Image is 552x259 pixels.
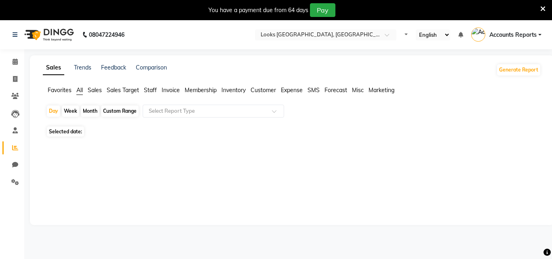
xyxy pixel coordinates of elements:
[47,105,60,117] div: Day
[352,86,364,94] span: Misc
[209,6,308,15] div: You have a payment due from 64 days
[76,86,83,94] span: All
[101,105,139,117] div: Custom Range
[310,3,335,17] button: Pay
[62,105,79,117] div: Week
[74,64,91,71] a: Trends
[107,86,139,94] span: Sales Target
[281,86,303,94] span: Expense
[88,86,102,94] span: Sales
[43,61,64,75] a: Sales
[251,86,276,94] span: Customer
[101,64,126,71] a: Feedback
[47,126,84,137] span: Selected date:
[369,86,394,94] span: Marketing
[324,86,347,94] span: Forecast
[162,86,180,94] span: Invoice
[89,23,124,46] b: 08047224946
[81,105,99,117] div: Month
[489,31,537,39] span: Accounts Reports
[48,86,72,94] span: Favorites
[21,23,76,46] img: logo
[497,64,540,76] button: Generate Report
[221,86,246,94] span: Inventory
[471,27,485,42] img: Accounts Reports
[185,86,217,94] span: Membership
[308,86,320,94] span: SMS
[144,86,157,94] span: Staff
[136,64,167,71] a: Comparison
